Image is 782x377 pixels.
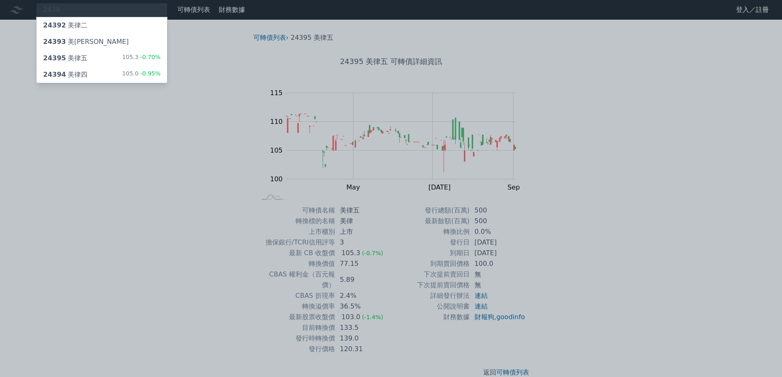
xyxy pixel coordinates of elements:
[43,38,66,46] span: 24393
[138,70,161,77] span: -0.95%
[43,21,66,29] span: 24392
[43,54,66,62] span: 24395
[122,70,161,80] div: 105.0
[43,53,87,63] div: 美律五
[37,34,167,50] a: 24393美[PERSON_NAME]
[122,53,161,63] div: 105.3
[43,37,129,47] div: 美[PERSON_NAME]
[43,71,66,78] span: 24394
[37,66,167,83] a: 24394美律四 105.0-0.95%
[43,70,87,80] div: 美律四
[43,21,87,30] div: 美律二
[37,50,167,66] a: 24395美律五 105.3-0.70%
[138,54,161,60] span: -0.70%
[37,17,167,34] a: 24392美律二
